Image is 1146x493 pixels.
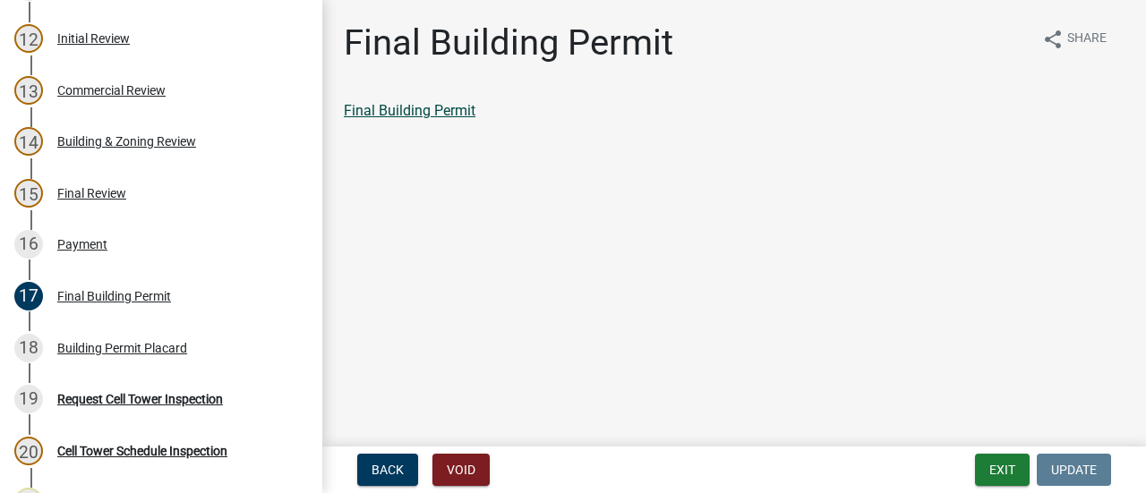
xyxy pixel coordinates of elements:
[57,187,126,200] div: Final Review
[14,437,43,465] div: 20
[14,230,43,259] div: 16
[372,463,404,477] span: Back
[57,290,171,302] div: Final Building Permit
[432,454,490,486] button: Void
[1042,29,1064,50] i: share
[14,76,43,105] div: 13
[14,179,43,208] div: 15
[14,282,43,310] div: 17
[344,21,673,64] h1: Final Building Permit
[57,445,227,457] div: Cell Tower Schedule Inspection
[14,385,43,413] div: 19
[57,32,130,45] div: Initial Review
[57,238,107,251] div: Payment
[57,135,196,148] div: Building & Zoning Review
[1037,454,1111,486] button: Update
[1051,463,1097,477] span: Update
[344,102,475,119] a: Final Building Permit
[57,393,223,405] div: Request Cell Tower Inspection
[57,342,187,354] div: Building Permit Placard
[975,454,1030,486] button: Exit
[14,24,43,53] div: 12
[14,127,43,156] div: 14
[1028,21,1121,56] button: shareShare
[357,454,418,486] button: Back
[57,84,166,97] div: Commercial Review
[1067,29,1107,50] span: Share
[14,334,43,362] div: 18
